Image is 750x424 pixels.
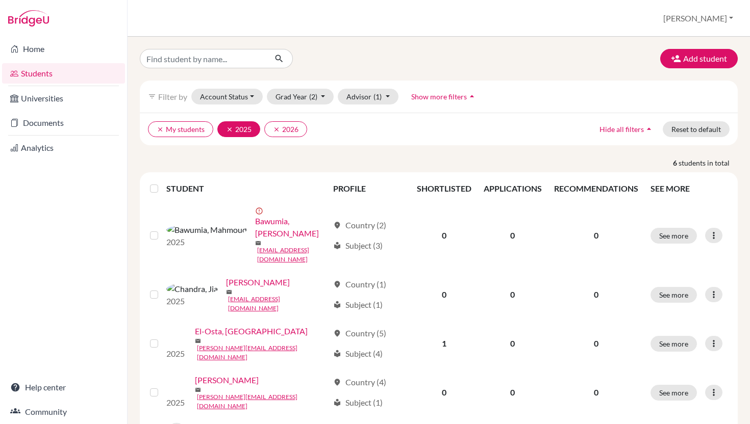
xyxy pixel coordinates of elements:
span: mail [249,408,256,414]
p: 0 [554,348,638,360]
th: RECOMMENDATIONS [548,176,644,201]
a: El-Osta, [GEOGRAPHIC_DATA] [229,325,329,350]
span: local_library [333,301,341,309]
button: Account Status [191,89,263,104]
button: [PERSON_NAME] [659,9,738,28]
a: Documents [2,113,125,133]
button: Reset to default [663,121,730,137]
th: APPLICATIONS [478,176,548,201]
th: SHORTLISTED [411,176,478,201]
td: 0 [478,319,548,389]
span: error_outline [255,207,265,215]
a: Students [2,63,125,84]
p: 2025 [166,236,247,248]
div: Subject (3) [333,240,383,252]
a: [PERSON_NAME] [226,276,290,288]
span: mail [255,240,261,246]
span: location_on [333,404,341,412]
span: Hide all filters [599,125,644,134]
a: Analytics [2,138,125,158]
i: filter_list [148,92,156,100]
i: arrow_drop_up [644,124,654,134]
i: clear [273,126,280,133]
td: 0 [478,201,548,270]
td: 0 [411,201,478,270]
i: clear [226,126,233,133]
td: 0 [478,270,548,319]
span: Filter by [158,92,187,101]
a: [EMAIL_ADDRESS][DOMAIN_NAME] [228,295,329,313]
button: clear2026 [264,121,307,137]
button: See more [651,228,697,244]
a: [EMAIL_ADDRESS][DOMAIN_NAME] [257,246,329,264]
span: mail [229,350,235,356]
img: Bawumia, Mahmoud [166,224,247,236]
div: Country (4) [333,402,386,414]
span: Show more filters [411,92,467,101]
span: mail [226,289,232,295]
img: Hagan, Jeremy Ebo [166,407,241,419]
td: 1 [411,319,478,389]
p: 0 [554,229,638,242]
div: Country (2) [333,219,386,231]
a: Help center [2,377,125,397]
span: (1) [373,92,382,101]
button: clearMy students [148,121,213,137]
div: Subject (1) [333,299,383,311]
p: 0 [554,288,638,301]
button: See more [651,287,697,303]
a: Home [2,39,125,59]
a: [PERSON_NAME][EMAIL_ADDRESS][DOMAIN_NAME] [231,356,329,383]
span: local_library [333,242,341,250]
button: See more [651,347,697,362]
input: Find student by name... [140,49,266,68]
button: clear2025 [217,121,260,137]
img: Bridge-U [8,10,49,26]
img: El-Osta, Yara [166,342,220,355]
i: clear [157,126,164,133]
a: Bawumia, [PERSON_NAME] [255,215,329,240]
i: arrow_drop_up [467,91,477,101]
a: [PERSON_NAME] [249,395,313,408]
span: location_on [333,280,341,288]
button: Show more filtersarrow_drop_up [403,89,486,104]
a: Universities [2,88,125,109]
div: Country (5) [333,338,386,350]
button: Advisor(1) [338,89,398,104]
th: PROFILE [327,176,411,201]
button: Hide all filtersarrow_drop_up [591,121,663,137]
span: students in total [679,157,738,168]
div: Subject (4) [333,358,383,370]
img: Chandra, Jia [166,283,218,295]
p: 2025 [166,355,220,367]
td: 0 [411,270,478,319]
span: (2) [309,92,317,101]
span: location_on [333,340,341,348]
a: Community [2,402,125,422]
p: 2025 [166,295,218,307]
span: location_on [333,221,341,229]
strong: 6 [673,157,679,168]
div: Country (1) [333,278,386,290]
span: local_library [333,360,341,368]
button: Grad Year(2) [267,89,334,104]
th: STUDENT [166,176,327,201]
button: Add student [660,49,738,68]
th: SEE MORE [644,176,734,201]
